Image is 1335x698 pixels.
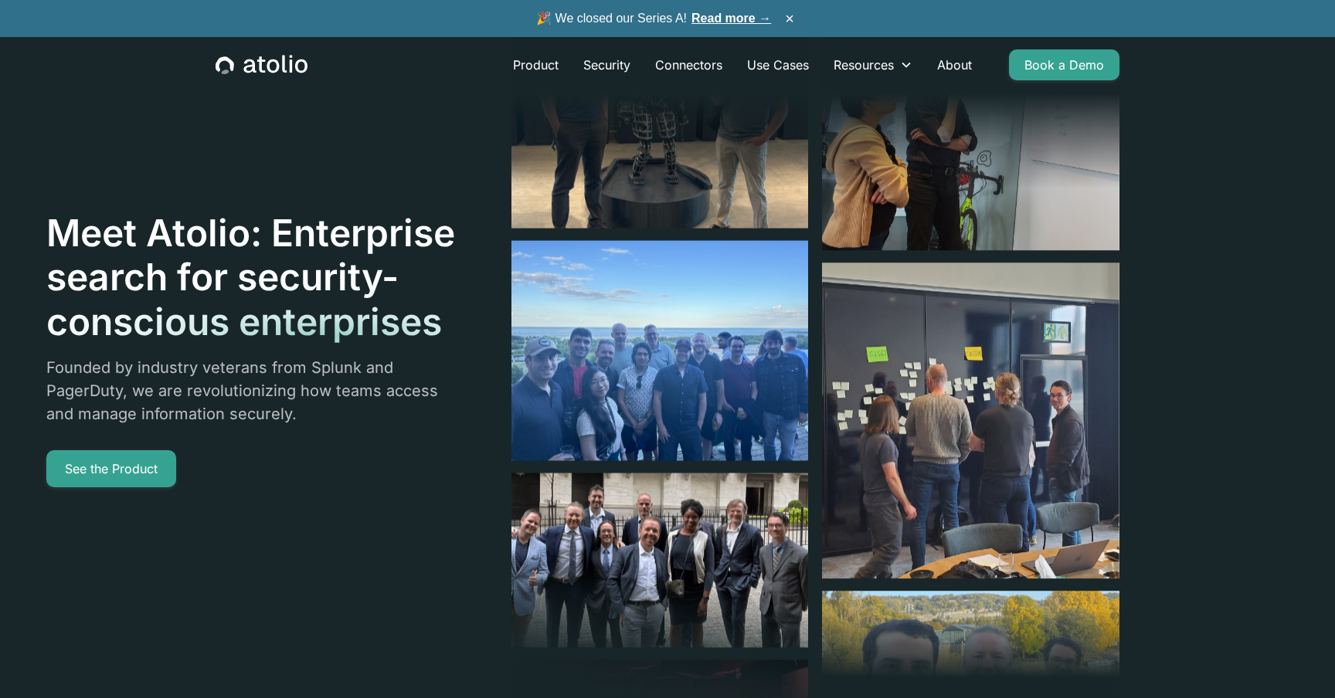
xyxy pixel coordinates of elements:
[571,49,643,80] a: Security
[511,240,809,460] img: image
[643,49,735,80] a: Connectors
[216,55,307,75] a: home
[925,49,984,80] a: About
[691,12,771,25] a: Read more →
[46,356,457,425] p: Founded by industry veterans from Splunk and PagerDuty, we are revolutionizing how teams access a...
[821,49,925,80] div: Resources
[501,49,571,80] a: Product
[735,49,821,80] a: Use Cases
[536,9,771,28] span: 🎉 We closed our Series A!
[46,211,457,344] h1: Meet Atolio: Enterprise search for security-conscious enterprises
[834,56,894,74] div: Resources
[1009,49,1119,80] a: Book a Demo
[822,263,1119,578] img: image
[780,10,799,27] button: ×
[46,450,176,487] a: See the Product
[511,473,809,648] img: image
